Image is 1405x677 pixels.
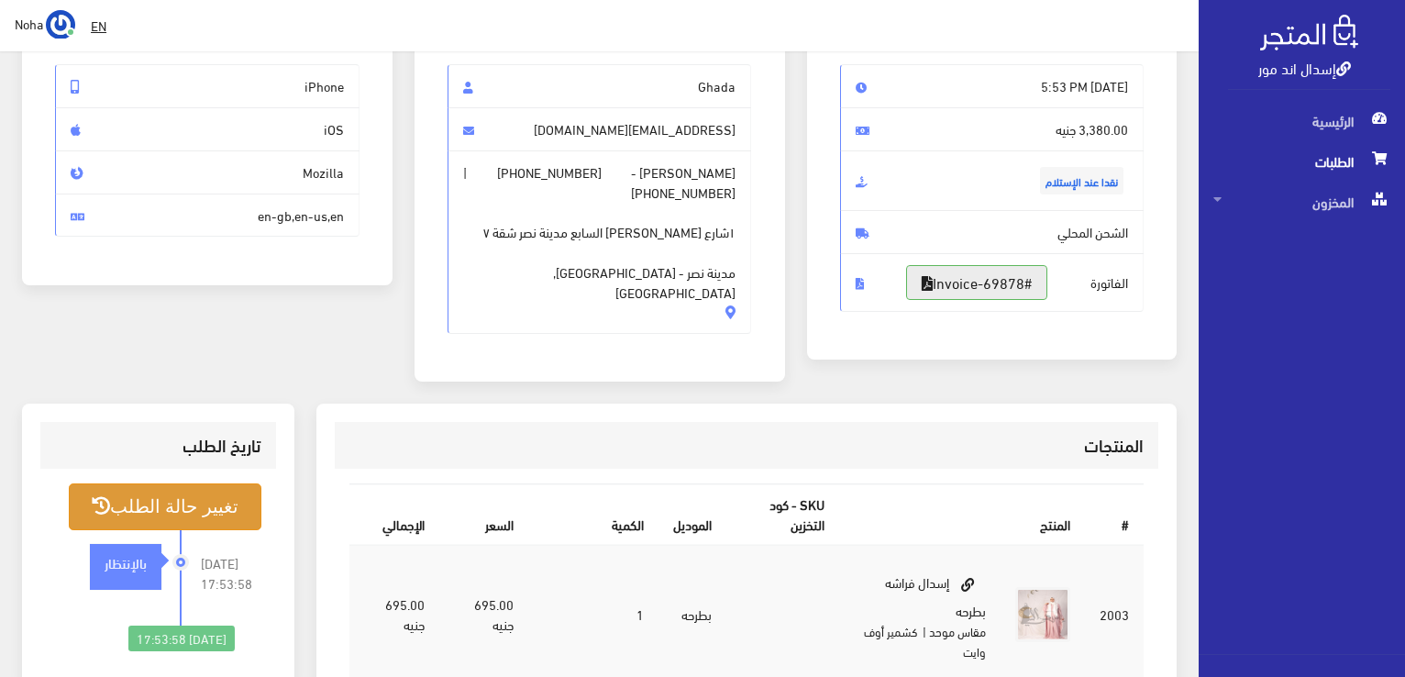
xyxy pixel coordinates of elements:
h3: المنتجات [349,437,1144,454]
a: إسدال اند مور [1258,54,1351,81]
span: [DATE] 5:53 PM [840,64,1145,108]
span: الرئيسية [1213,101,1390,141]
strong: بالإنتظار [105,552,147,572]
a: الرئيسية [1199,101,1405,141]
span: الطلبات [1213,141,1390,182]
a: EN [83,9,114,42]
span: [DATE] 17:53:58 [201,553,261,594]
th: SKU - كود التخزين [726,485,839,545]
span: المخزون [1213,182,1390,222]
span: [PHONE_NUMBER] [631,183,736,203]
span: الفاتورة [840,253,1145,312]
span: Mozilla [55,150,360,194]
a: #Invoice-69878 [906,265,1047,300]
th: المنتج [839,485,1085,545]
a: المخزون [1199,182,1405,222]
span: iOS [55,107,360,151]
span: نقدا عند الإستلام [1040,167,1123,194]
span: iPhone [55,64,360,108]
span: Ghada [448,64,752,108]
span: الشحن المحلي [840,210,1145,254]
th: السعر [439,485,528,545]
span: ١شارع [PERSON_NAME] السابع مدينة نصر شقة ٧ مدينة نصر - [GEOGRAPHIC_DATA], [GEOGRAPHIC_DATA] [463,202,736,302]
span: [PHONE_NUMBER] [497,162,602,183]
small: مقاس موحد [929,620,986,642]
span: [EMAIL_ADDRESS][DOMAIN_NAME] [448,107,752,151]
th: # [1085,485,1144,545]
span: en-gb,en-us,en [55,194,360,238]
span: [PERSON_NAME] - | [448,150,752,334]
img: . [1260,15,1358,50]
img: ... [46,10,75,39]
small: | كشمير أوف وايت [864,620,986,662]
a: ... Noha [15,9,75,39]
div: [DATE] 17:53:58 [128,626,235,651]
h3: تاريخ الطلب [55,437,261,454]
a: الطلبات [1199,141,1405,182]
span: 3,380.00 جنيه [840,107,1145,151]
iframe: Drift Widget Chat Controller [22,551,92,621]
button: تغيير حالة الطلب [69,483,261,530]
th: الموديل [658,485,726,545]
th: الكمية [528,485,658,545]
u: EN [91,14,106,37]
th: اﻹجمالي [349,485,439,545]
span: Noha [15,12,43,35]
